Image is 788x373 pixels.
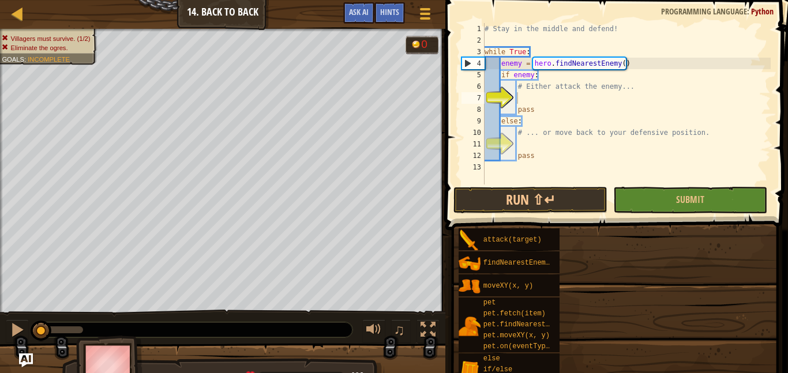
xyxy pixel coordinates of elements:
button: Show game menu [411,2,440,29]
span: : [24,55,28,63]
button: Ask AI [343,2,374,24]
div: 5 [461,69,485,81]
img: portrait.png [459,276,481,297]
span: Submit [676,193,704,206]
div: 8 [461,104,485,115]
span: pet [483,299,496,307]
span: pet.moveXY(x, y) [483,331,550,340]
div: 3 [461,46,485,58]
li: Eliminate the ogres. [2,43,90,52]
img: portrait.png [459,229,481,251]
div: 12 [461,150,485,161]
span: pet.on(eventType, handler) [483,342,591,351]
div: 4 [462,58,485,69]
div: 13 [461,161,485,173]
div: 7 [461,92,485,104]
span: Eliminate the ogres. [11,44,68,51]
span: else [483,355,500,363]
div: 0 [421,39,433,50]
span: Villagers must survive. (1/2) [11,35,91,42]
button: Run ⇧↵ [453,187,607,213]
button: Toggle fullscreen [416,319,440,343]
div: Team 'humans' has 0 gold. [406,36,438,54]
button: ♫ [391,319,411,343]
div: 6 [461,81,485,92]
div: 1 [461,23,485,35]
div: 10 [461,127,485,138]
span: pet.findNearestByType(type) [483,321,595,329]
span: attack(target) [483,236,542,244]
span: Python [751,6,774,17]
button: Submit [613,187,767,213]
button: Adjust volume [362,319,385,343]
span: Ask AI [349,6,369,17]
button: Ask AI [19,353,33,367]
span: ♫ [393,321,405,338]
span: Programming language [661,6,747,17]
img: portrait.png [459,315,481,337]
div: 11 [461,138,485,150]
img: portrait.png [459,253,481,274]
span: Hints [380,6,399,17]
span: pet.fetch(item) [483,310,546,318]
button: Ctrl + P: Pause [6,319,29,343]
span: findNearestEnemy() [483,259,558,267]
span: moveXY(x, y) [483,282,533,290]
li: Villagers must survive. [2,34,90,43]
span: : [747,6,751,17]
span: Goals [2,55,24,63]
div: 2 [461,35,485,46]
span: Incomplete [28,55,70,63]
div: 9 [461,115,485,127]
